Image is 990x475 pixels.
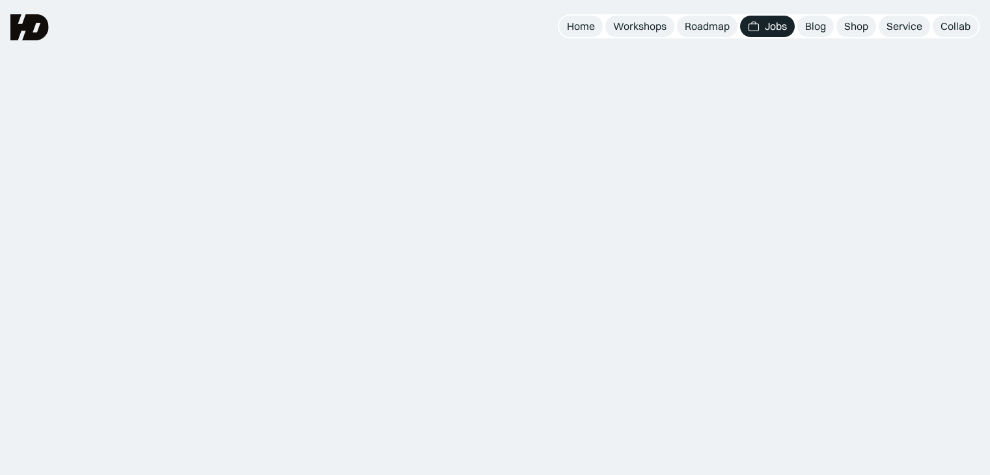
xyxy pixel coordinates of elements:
a: Home [559,16,603,37]
div: Blog [805,20,826,33]
a: Roadmap [677,16,737,37]
div: Collab [941,20,970,33]
div: Service [887,20,922,33]
div: Jobs [765,20,787,33]
a: Blog [797,16,834,37]
a: Shop [836,16,876,37]
div: Home [567,20,595,33]
div: Roadmap [685,20,730,33]
a: Collab [933,16,978,37]
a: Service [879,16,930,37]
a: Jobs [740,16,795,37]
div: Workshops [613,20,667,33]
a: Workshops [605,16,674,37]
div: Shop [844,20,868,33]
